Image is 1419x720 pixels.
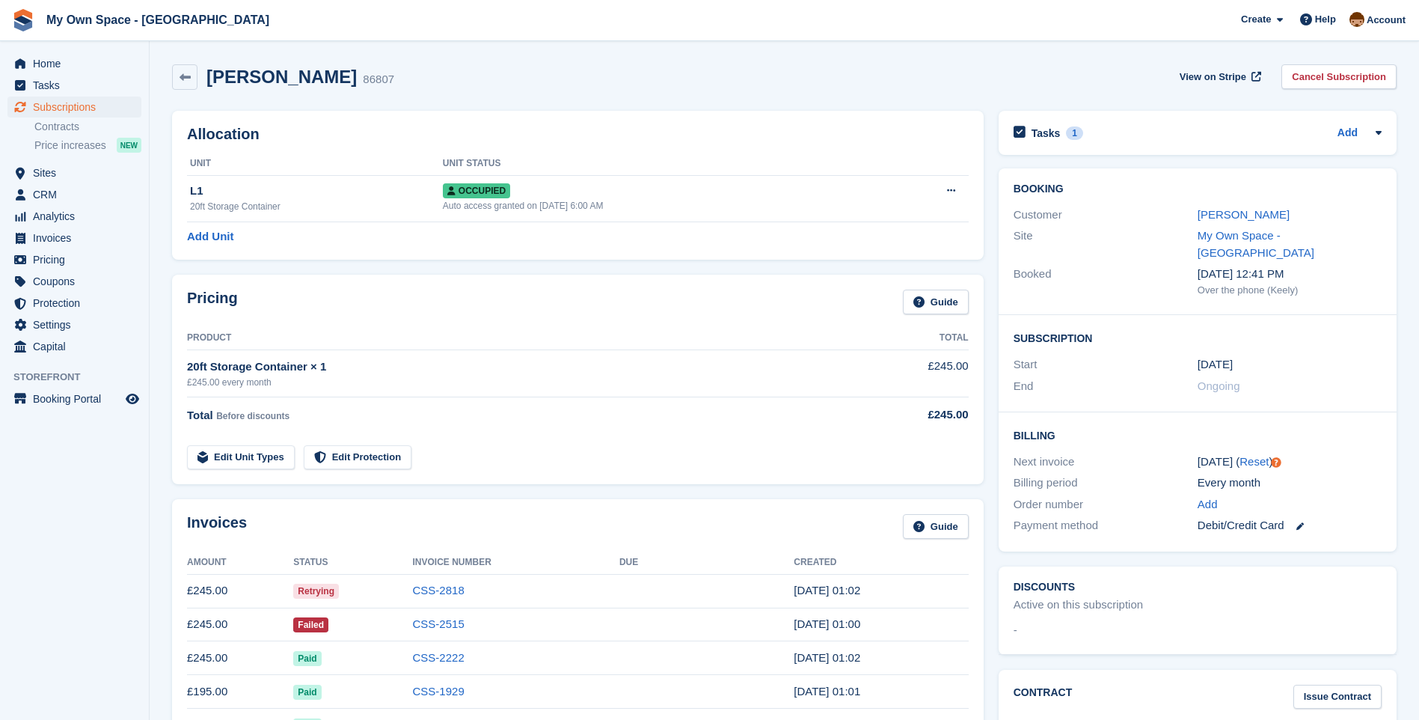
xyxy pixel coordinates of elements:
span: Capital [33,336,123,357]
time: 2025-08-23 00:00:55 UTC [794,617,860,630]
div: Auto access granted on [DATE] 6:00 AM [443,199,883,213]
span: Account [1367,13,1406,28]
div: £245.00 [849,406,969,424]
a: menu [7,293,141,314]
img: Paula Harris [1349,12,1364,27]
a: Guide [903,290,969,314]
a: menu [7,53,141,74]
span: Total [187,409,213,421]
span: Invoices [33,228,123,248]
th: Created [794,551,968,575]
a: Add [1337,125,1358,142]
a: CSS-1929 [413,685,465,698]
a: CSS-2515 [413,617,465,630]
a: Guide [903,514,969,539]
time: 2025-07-23 00:02:10 UTC [794,651,860,664]
a: menu [7,206,141,227]
th: Unit [187,152,443,176]
span: Paid [293,651,321,666]
a: menu [7,162,141,183]
div: Site [1014,228,1198,261]
div: [DATE] ( ) [1198,454,1382,471]
div: Start [1014,356,1198,373]
span: Before discounts [216,411,289,421]
div: Over the phone (Keely) [1198,283,1382,298]
th: Invoice Number [413,551,619,575]
span: Subscriptions [33,97,123,118]
a: menu [7,184,141,205]
a: My Own Space - [GEOGRAPHIC_DATA] [40,7,275,32]
div: £245.00 every month [187,376,849,389]
div: NEW [117,138,141,153]
a: menu [7,271,141,292]
h2: [PERSON_NAME] [206,67,357,87]
div: End [1014,378,1198,395]
h2: Contract [1014,685,1073,710]
h2: Subscription [1014,330,1382,345]
th: Amount [187,551,293,575]
a: [PERSON_NAME] [1198,208,1290,221]
div: Every month [1198,475,1382,492]
time: 2025-09-23 00:02:39 UTC [794,584,860,597]
a: menu [7,97,141,118]
a: Add [1198,496,1218,513]
time: 2025-05-23 00:00:00 UTC [1198,356,1233,373]
th: Due [619,551,794,575]
a: Add Unit [187,228,233,245]
th: Product [187,326,849,350]
h2: Billing [1014,427,1382,442]
td: £195.00 [187,675,293,709]
h2: Pricing [187,290,238,314]
span: Protection [33,293,123,314]
div: Next invoice [1014,454,1198,471]
h2: Invoices [187,514,247,539]
div: Debit/Credit Card [1198,517,1382,534]
a: My Own Space - [GEOGRAPHIC_DATA] [1198,229,1314,259]
td: £245.00 [187,574,293,608]
span: Coupons [33,271,123,292]
span: Pricing [33,249,123,270]
a: menu [7,388,141,409]
td: £245.00 [187,608,293,641]
a: Price increases NEW [34,137,141,153]
a: menu [7,75,141,96]
a: Reset [1239,455,1269,468]
span: CRM [33,184,123,205]
time: 2025-06-23 00:01:26 UTC [794,685,860,698]
div: Tooltip anchor [1269,456,1283,469]
a: Preview store [123,390,141,408]
a: Edit Protection [304,445,411,470]
div: 1 [1066,126,1083,140]
td: £245.00 [187,641,293,675]
td: £245.00 [849,350,969,397]
div: Billing period [1014,475,1198,492]
div: [DATE] 12:41 PM [1198,266,1382,283]
div: Customer [1014,207,1198,224]
span: Retrying [293,584,339,599]
div: 86807 [363,71,394,88]
div: L1 [190,183,443,200]
h2: Allocation [187,126,969,143]
a: CSS-2818 [413,584,465,597]
div: Active on this subscription [1014,597,1143,614]
span: Booking Portal [33,388,123,409]
th: Status [293,551,412,575]
a: menu [7,249,141,270]
span: Paid [293,685,321,700]
span: Ongoing [1198,379,1240,392]
h2: Discounts [1014,582,1382,594]
div: Payment method [1014,517,1198,534]
span: Failed [293,617,328,632]
span: Sites [33,162,123,183]
img: stora-icon-8386f47178a22dfd0bd8f6a31ec36ba5ce8667c1dd55bd0f319d3a0aa187defe.svg [12,9,34,31]
a: menu [7,314,141,335]
span: Occupied [443,183,510,198]
div: 20ft Storage Container × 1 [187,359,849,376]
span: Home [33,53,123,74]
a: Issue Contract [1293,685,1382,710]
a: Cancel Subscription [1281,64,1397,89]
span: Help [1315,12,1336,27]
a: menu [7,336,141,357]
span: Analytics [33,206,123,227]
th: Unit Status [443,152,883,176]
